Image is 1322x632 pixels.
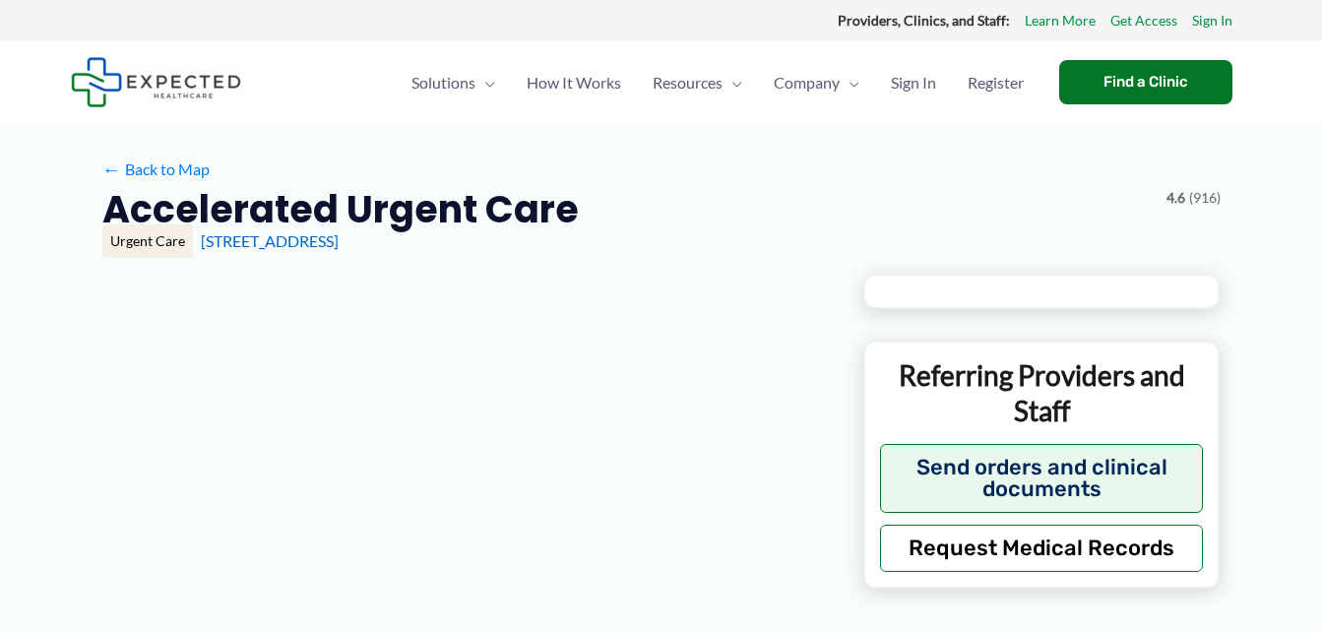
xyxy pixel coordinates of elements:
span: (916) [1189,185,1221,211]
a: Sign In [1192,8,1232,33]
h2: Accelerated Urgent Care [102,185,579,233]
button: Send orders and clinical documents [880,444,1204,513]
strong: Providers, Clinics, and Staff: [838,12,1010,29]
span: Menu Toggle [723,48,742,117]
span: Menu Toggle [475,48,495,117]
div: Urgent Care [102,224,193,258]
a: Register [952,48,1039,117]
span: 4.6 [1166,185,1185,211]
span: Solutions [411,48,475,117]
a: ←Back to Map [102,155,210,184]
span: Register [968,48,1024,117]
a: [STREET_ADDRESS] [201,231,339,250]
span: Sign In [891,48,936,117]
a: How It Works [511,48,637,117]
a: Get Access [1110,8,1177,33]
a: SolutionsMenu Toggle [396,48,511,117]
span: How It Works [527,48,621,117]
a: Find a Clinic [1059,60,1232,104]
a: ResourcesMenu Toggle [637,48,758,117]
img: Expected Healthcare Logo - side, dark font, small [71,57,241,107]
p: Referring Providers and Staff [880,357,1204,429]
span: Menu Toggle [840,48,859,117]
a: CompanyMenu Toggle [758,48,875,117]
nav: Primary Site Navigation [396,48,1039,117]
span: Resources [653,48,723,117]
a: Sign In [875,48,952,117]
button: Request Medical Records [880,525,1204,572]
a: Learn More [1025,8,1096,33]
span: Company [774,48,840,117]
span: ← [102,159,121,178]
